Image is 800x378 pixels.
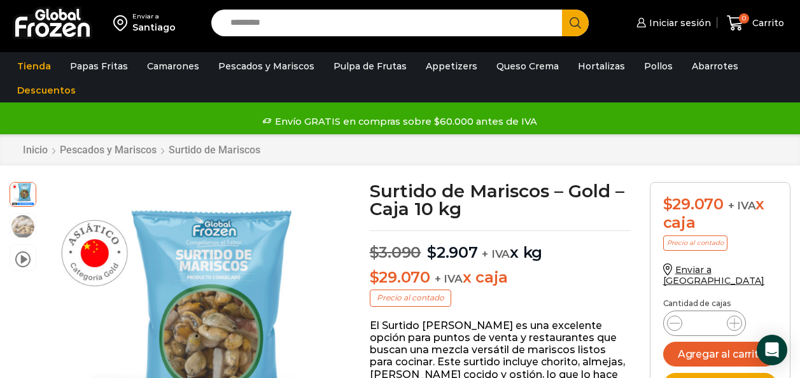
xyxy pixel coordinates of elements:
[370,268,430,286] bdi: 29.070
[419,54,484,78] a: Appetizers
[739,13,749,24] span: 0
[482,248,510,260] span: + IVA
[757,335,787,365] div: Open Intercom Messenger
[132,21,176,34] div: Santiago
[663,299,777,308] p: Cantidad de cajas
[427,243,437,262] span: $
[370,243,421,262] bdi: 3.090
[724,8,787,38] a: 0 Carrito
[370,243,379,262] span: $
[327,54,413,78] a: Pulpa de Frutas
[370,290,451,306] p: Precio al contado
[132,12,176,21] div: Enviar a
[562,10,589,36] button: Search button
[663,342,777,367] button: Agregar al carrito
[141,54,206,78] a: Camarones
[663,195,673,213] span: $
[638,54,679,78] a: Pollos
[685,54,745,78] a: Abarrotes
[663,235,727,251] p: Precio al contado
[435,272,463,285] span: + IVA
[663,195,724,213] bdi: 29.070
[22,144,261,156] nav: Breadcrumb
[11,78,82,102] a: Descuentos
[212,54,321,78] a: Pescados y Mariscos
[572,54,631,78] a: Hortalizas
[370,182,631,218] h1: Surtido de Mariscos – Gold – Caja 10 kg
[22,144,48,156] a: Inicio
[370,269,631,287] p: x caja
[10,181,36,206] span: surtido-gold
[692,314,717,332] input: Product quantity
[490,54,565,78] a: Queso Crema
[749,17,784,29] span: Carrito
[64,54,134,78] a: Papas Fritas
[663,195,777,232] div: x caja
[113,12,132,34] img: address-field-icon.svg
[59,144,157,156] a: Pescados y Mariscos
[663,264,765,286] a: Enviar a [GEOGRAPHIC_DATA]
[10,214,36,239] span: surtido de marisco gold
[427,243,478,262] bdi: 2.907
[370,230,631,262] p: x kg
[11,54,57,78] a: Tienda
[633,10,711,36] a: Iniciar sesión
[728,199,756,212] span: + IVA
[370,268,379,286] span: $
[646,17,711,29] span: Iniciar sesión
[168,144,261,156] a: Surtido de Mariscos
